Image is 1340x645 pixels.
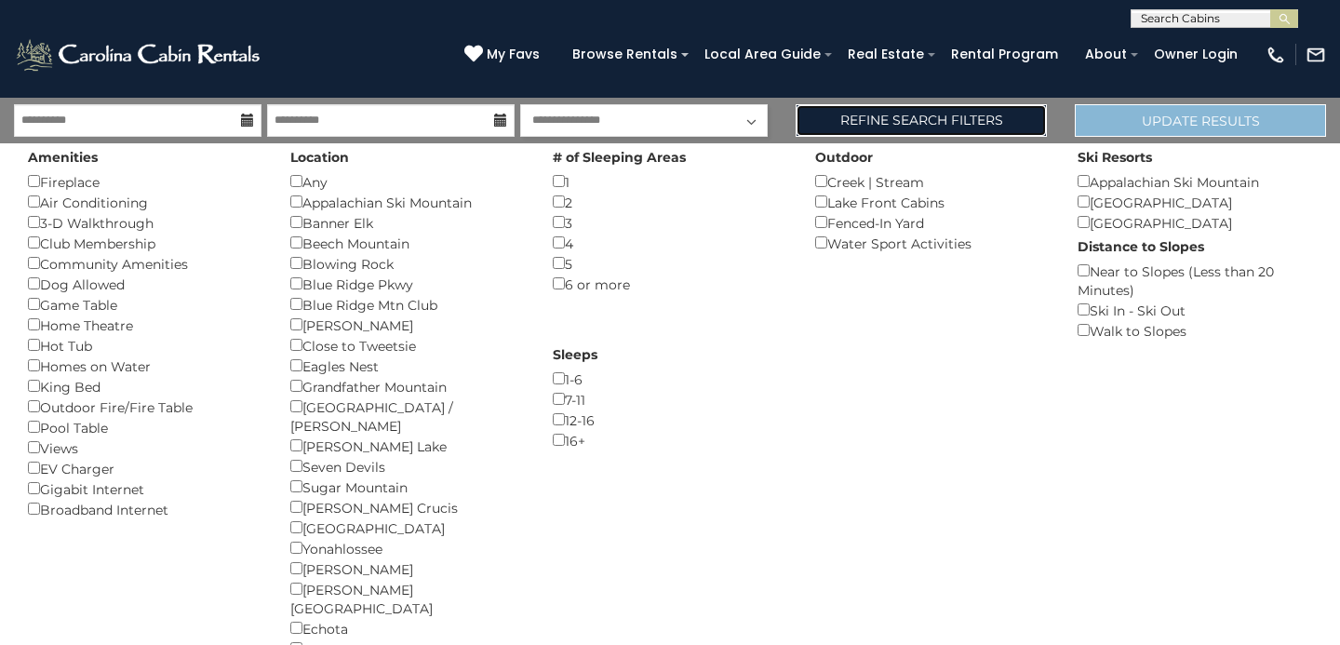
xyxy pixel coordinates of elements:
div: Club Membership [28,233,262,253]
div: [GEOGRAPHIC_DATA] [1078,192,1312,212]
div: [GEOGRAPHIC_DATA] [1078,212,1312,233]
div: Dog Allowed [28,274,262,294]
div: Near to Slopes (Less than 20 Minutes) [1078,261,1312,300]
button: Update Results [1075,104,1326,137]
div: EV Charger [28,458,262,478]
div: Seven Devils [290,456,525,477]
div: Blue Ridge Pkwy [290,274,525,294]
div: 1-6 [553,369,787,389]
div: Outdoor Fire/Fire Table [28,396,262,417]
div: Appalachian Ski Mountain [1078,171,1312,192]
div: Game Table [28,294,262,315]
label: Outdoor [815,148,873,167]
div: Blowing Rock [290,253,525,274]
a: My Favs [464,45,544,65]
div: [PERSON_NAME] [290,558,525,579]
div: Water Sport Activities [815,233,1050,253]
div: Echota [290,618,525,638]
div: [PERSON_NAME][GEOGRAPHIC_DATA] [290,579,525,618]
a: Refine Search Filters [796,104,1047,137]
a: About [1076,40,1136,69]
div: Sugar Mountain [290,477,525,497]
div: Homes on Water [28,356,262,376]
div: Walk to Slopes [1078,320,1312,341]
div: 2 [553,192,787,212]
div: Broadband Internet [28,499,262,519]
div: Eagles Nest [290,356,525,376]
span: My Favs [487,45,540,64]
div: Ski In - Ski Out [1078,300,1312,320]
div: [PERSON_NAME] [290,315,525,335]
a: Rental Program [942,40,1067,69]
div: [PERSON_NAME] Crucis [290,497,525,517]
div: [PERSON_NAME] Lake [290,436,525,456]
div: Community Amenities [28,253,262,274]
div: Hot Tub [28,335,262,356]
img: phone-regular-white.png [1266,45,1286,65]
div: [GEOGRAPHIC_DATA] [290,517,525,538]
label: # of Sleeping Areas [553,148,686,167]
img: White-1-2.png [14,36,265,74]
label: Amenities [28,148,98,167]
div: [GEOGRAPHIC_DATA] / [PERSON_NAME] [290,396,525,436]
label: Sleeps [553,345,597,364]
label: Location [290,148,349,167]
div: 6 or more [553,274,787,294]
a: Real Estate [838,40,933,69]
div: Gigabit Internet [28,478,262,499]
div: Any [290,171,525,192]
div: Grandfather Mountain [290,376,525,396]
div: Banner Elk [290,212,525,233]
div: 5 [553,253,787,274]
div: Blue Ridge Mtn Club [290,294,525,315]
div: Appalachian Ski Mountain [290,192,525,212]
div: Pool Table [28,417,262,437]
div: Home Theatre [28,315,262,335]
div: Air Conditioning [28,192,262,212]
div: 12-16 [553,410,787,430]
div: Fireplace [28,171,262,192]
div: Yonahlossee [290,538,525,558]
div: 3-D Walkthrough [28,212,262,233]
div: 1 [553,171,787,192]
div: Close to Tweetsie [290,335,525,356]
div: 4 [553,233,787,253]
a: Local Area Guide [695,40,830,69]
label: Ski Resorts [1078,148,1152,167]
div: Lake Front Cabins [815,192,1050,212]
div: Views [28,437,262,458]
a: Browse Rentals [563,40,687,69]
a: Owner Login [1145,40,1247,69]
div: King Bed [28,376,262,396]
div: 16+ [553,430,787,450]
div: 3 [553,212,787,233]
div: 7-11 [553,389,787,410]
img: mail-regular-white.png [1306,45,1326,65]
div: Beech Mountain [290,233,525,253]
div: Creek | Stream [815,171,1050,192]
div: Fenced-In Yard [815,212,1050,233]
label: Distance to Slopes [1078,237,1204,256]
